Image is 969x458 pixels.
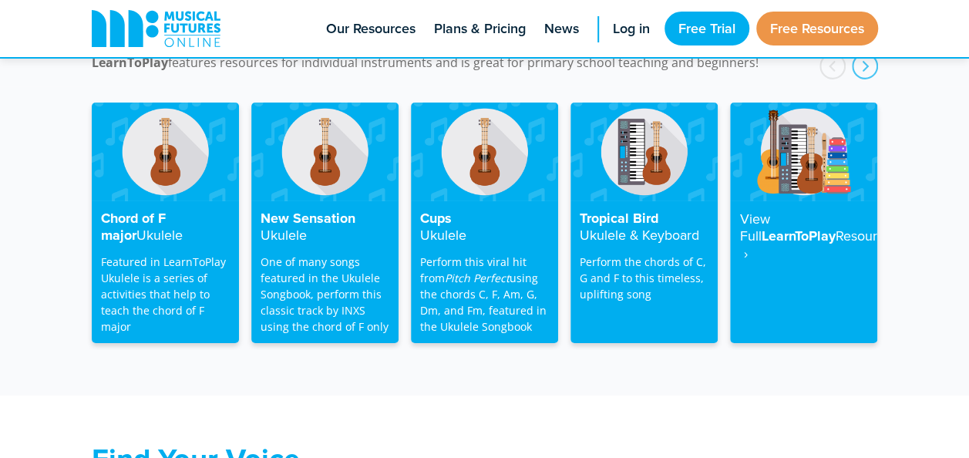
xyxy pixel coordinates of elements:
p: Perform this viral hit from using the chords C, F, Am, G, Dm, and Fm, featured in the Ukulele Son... [420,254,549,335]
p: One of many songs featured in the Ukulele Songbook, perform this classic track by INXS using the ... [261,254,389,335]
strong: Resource ‎ › [739,226,891,263]
a: View FullLearnToPlayResource ‎ › [730,103,877,343]
p: features resources for individual instruments and is great for primary school teaching and beginn... [92,53,878,72]
a: Tropical BirdUkulele & Keyboard Perform the chords of C, G and F to this timeless, uplifting song [570,103,718,343]
span: Log in [613,19,650,39]
h4: LearnToPlay [739,210,868,263]
div: next [852,53,878,79]
h4: Tropical Bird [580,210,708,244]
a: Free Resources [756,12,878,45]
strong: View Full [739,209,769,246]
strong: Ukulele [136,225,183,244]
h4: Cups [420,210,549,244]
span: Plans & Pricing [434,19,526,39]
span: News [544,19,579,39]
h4: New Sensation [261,210,389,244]
h4: Chord of F major [101,210,230,244]
span: Our Resources [326,19,416,39]
strong: Ukulele [420,225,466,244]
p: Featured in LearnToPlay Ukulele is a series of activities that help to teach the chord of F major [101,254,230,335]
p: Perform the chords of C, G and F to this timeless, uplifting song [580,254,708,302]
strong: Ukulele [261,225,307,244]
a: Free Trial [665,12,749,45]
div: prev [819,53,846,79]
em: Pitch Perfect [445,271,510,285]
strong: LearnToPlay [92,54,168,71]
strong: Ukulele & Keyboard [580,225,699,244]
a: Chord of F majorUkulele Featured in LearnToPlay Ukulele is a series of activities that help to te... [92,103,239,343]
a: New SensationUkulele One of many songs featured in the Ukulele Songbook, perform this classic tra... [251,103,399,343]
a: CupsUkulele Perform this viral hit fromPitch Perfectusing the chords C, F, Am, G, Dm, and Fm, fea... [411,103,558,343]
